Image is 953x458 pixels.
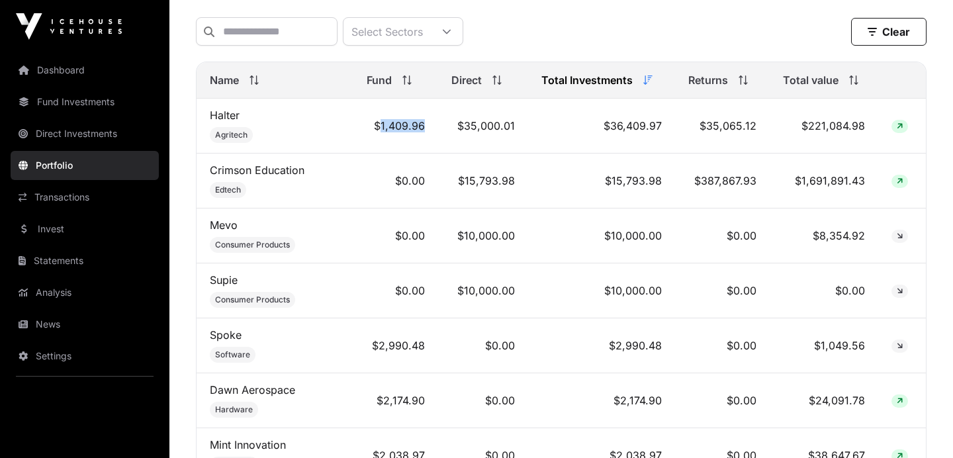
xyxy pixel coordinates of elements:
img: Icehouse Ventures Logo [16,13,122,40]
a: Supie [210,273,238,287]
a: Fund Investments [11,87,159,116]
td: $15,793.98 [438,154,528,208]
span: Software [215,349,250,360]
iframe: Chat Widget [887,394,953,458]
td: $10,000.00 [438,263,528,318]
td: $0.00 [675,208,770,263]
a: Invest [11,214,159,244]
a: News [11,310,159,339]
td: $0.00 [438,318,528,373]
td: $35,065.12 [675,99,770,154]
td: $2,990.48 [528,318,675,373]
td: $10,000.00 [528,263,675,318]
a: Analysis [11,278,159,307]
div: Select Sectors [343,18,431,45]
td: $0.00 [675,263,770,318]
td: $10,000.00 [528,208,675,263]
td: $36,409.97 [528,99,675,154]
td: $2,174.90 [353,373,438,428]
td: $2,990.48 [353,318,438,373]
td: $0.00 [770,263,878,318]
td: $35,000.01 [438,99,528,154]
a: Statements [11,246,159,275]
td: $0.00 [353,154,438,208]
span: Direct [451,72,482,88]
td: $10,000.00 [438,208,528,263]
a: Settings [11,342,159,371]
a: Dashboard [11,56,159,85]
td: $8,354.92 [770,208,878,263]
span: Total value [783,72,839,88]
a: Portfolio [11,151,159,180]
a: Halter [210,109,240,122]
span: Agritech [215,130,248,140]
span: Returns [688,72,728,88]
span: Name [210,72,239,88]
td: $387,867.93 [675,154,770,208]
td: $0.00 [675,318,770,373]
a: Spoke [210,328,242,342]
span: Fund [367,72,392,88]
td: $221,084.98 [770,99,878,154]
td: $0.00 [675,373,770,428]
td: $0.00 [438,373,528,428]
span: Total Investments [541,72,633,88]
a: Dawn Aerospace [210,383,295,396]
td: $1,049.56 [770,318,878,373]
td: $15,793.98 [528,154,675,208]
td: $0.00 [353,263,438,318]
a: Mevo [210,218,238,232]
td: $24,091.78 [770,373,878,428]
span: Consumer Products [215,295,290,305]
td: $1,409.96 [353,99,438,154]
span: Consumer Products [215,240,290,250]
a: Transactions [11,183,159,212]
td: $0.00 [353,208,438,263]
span: Edtech [215,185,241,195]
span: Hardware [215,404,253,415]
button: Clear [851,18,927,46]
a: Direct Investments [11,119,159,148]
a: Mint Innovation [210,438,286,451]
a: Crimson Education [210,163,304,177]
td: $2,174.90 [528,373,675,428]
td: $1,691,891.43 [770,154,878,208]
